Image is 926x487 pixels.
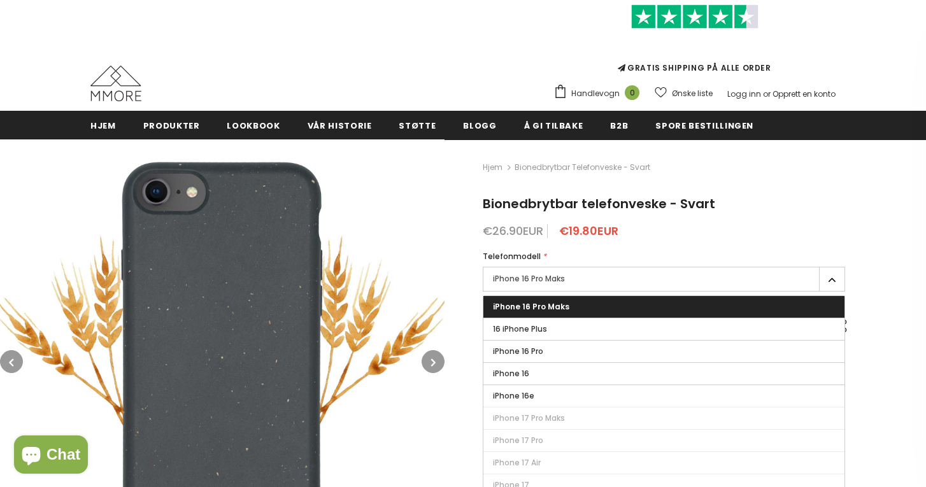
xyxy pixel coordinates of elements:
[493,435,543,446] span: iPhone 17 Pro
[524,111,583,139] a: Å gi tilbake
[143,120,200,132] span: Produkter
[399,111,436,139] a: støtte
[10,435,92,477] inbox-online-store-chat: Shopify online store chat
[655,82,713,104] a: Ønske liste
[90,120,116,132] span: Hjem
[483,251,541,262] span: Telefonmodell
[655,120,753,132] span: Spore bestillingen
[672,87,713,100] span: Ønske liste
[143,111,200,139] a: Produkter
[483,267,845,292] label: iPhone 16 Pro Maks
[763,88,771,99] span: or
[493,323,547,334] span: 16 iPhone Plus
[308,111,372,139] a: Vår historie
[515,160,650,175] span: Bionedbrytbar telefonveske - Svart
[483,195,715,213] span: Bionedbrytbar telefonveske - Svart
[571,87,620,100] span: Handlevogn
[493,368,529,379] span: iPhone 16
[493,301,569,312] span: iPhone 16 Pro Maks
[483,160,502,175] a: Hjem
[493,390,534,401] span: iPhone 16e
[90,66,141,101] img: MMORE Cases
[463,120,496,132] span: Blogg
[553,10,836,73] span: GRATIS SHIPPING PÅ ALLE ORDER
[90,111,116,139] a: Hjem
[553,29,836,62] iframe: Customer reviews powered by Trustpilot
[524,120,583,132] span: Å gi tilbake
[308,120,372,132] span: Vår historie
[631,4,759,29] img: Stol på Pilot Stars
[559,223,618,239] span: €19.80EUR
[399,120,436,132] span: støtte
[483,223,543,239] span: €26.90EUR
[227,111,280,139] a: Lookbook
[463,111,496,139] a: Blogg
[493,457,541,468] span: iPhone 17 Air
[227,120,280,132] span: Lookbook
[610,120,628,132] span: B2B
[655,111,753,139] a: Spore bestillingen
[773,88,836,99] a: Opprett en konto
[727,88,761,99] a: Logg inn
[625,85,639,100] span: 0
[493,346,543,356] span: iPhone 16 Pro
[493,413,565,423] span: iPhone 17 Pro Maks
[553,84,646,103] a: Handlevogn 0
[610,111,628,139] a: B2B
